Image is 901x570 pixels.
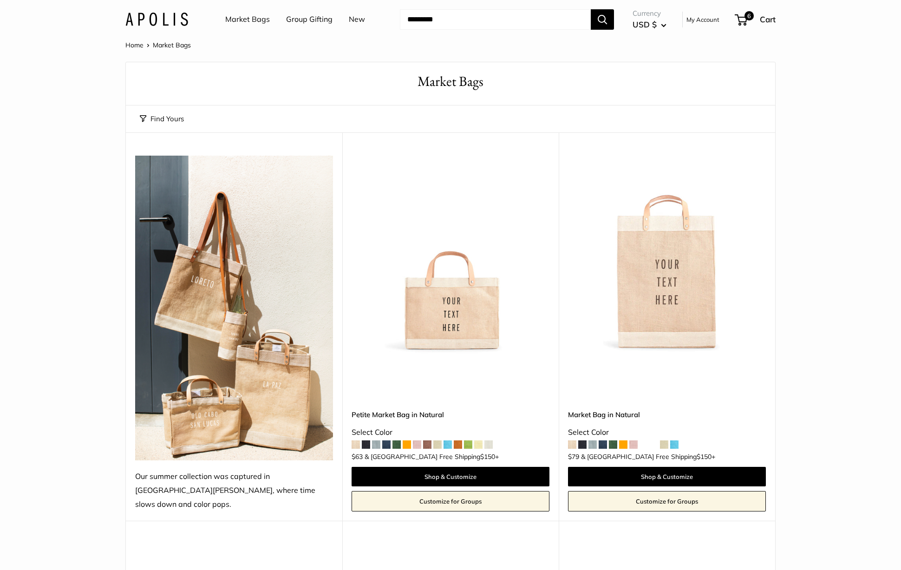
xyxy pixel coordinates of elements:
[480,452,495,461] span: $150
[760,14,776,24] span: Cart
[568,156,766,354] img: Market Bag in Natural
[365,453,499,460] span: & [GEOGRAPHIC_DATA] Free Shipping +
[349,13,365,26] a: New
[352,156,549,354] a: Petite Market Bag in Naturaldescription_Effortless style that elevates every moment
[697,452,712,461] span: $150
[125,41,144,49] a: Home
[135,156,333,460] img: Our summer collection was captured in Todos Santos, where time slows down and color pops.
[568,491,766,511] a: Customize for Groups
[568,156,766,354] a: Market Bag in NaturalMarket Bag in Natural
[140,112,184,125] button: Find Yours
[286,13,333,26] a: Group Gifting
[140,72,761,92] h1: Market Bags
[352,156,549,354] img: Petite Market Bag in Natural
[352,426,549,439] div: Select Color
[568,452,579,461] span: $79
[568,467,766,486] a: Shop & Customize
[400,9,591,30] input: Search...
[153,41,191,49] span: Market Bags
[568,409,766,420] a: Market Bag in Natural
[633,17,666,32] button: USD $
[581,453,715,460] span: & [GEOGRAPHIC_DATA] Free Shipping +
[352,452,363,461] span: $63
[633,20,657,29] span: USD $
[135,470,333,511] div: Our summer collection was captured in [GEOGRAPHIC_DATA][PERSON_NAME], where time slows down and c...
[352,467,549,486] a: Shop & Customize
[568,426,766,439] div: Select Color
[225,13,270,26] a: Market Bags
[686,14,719,25] a: My Account
[352,409,549,420] a: Petite Market Bag in Natural
[633,7,666,20] span: Currency
[591,9,614,30] button: Search
[125,13,188,26] img: Apolis
[744,11,754,20] span: 6
[352,491,549,511] a: Customize for Groups
[736,12,776,27] a: 6 Cart
[125,39,191,51] nav: Breadcrumb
